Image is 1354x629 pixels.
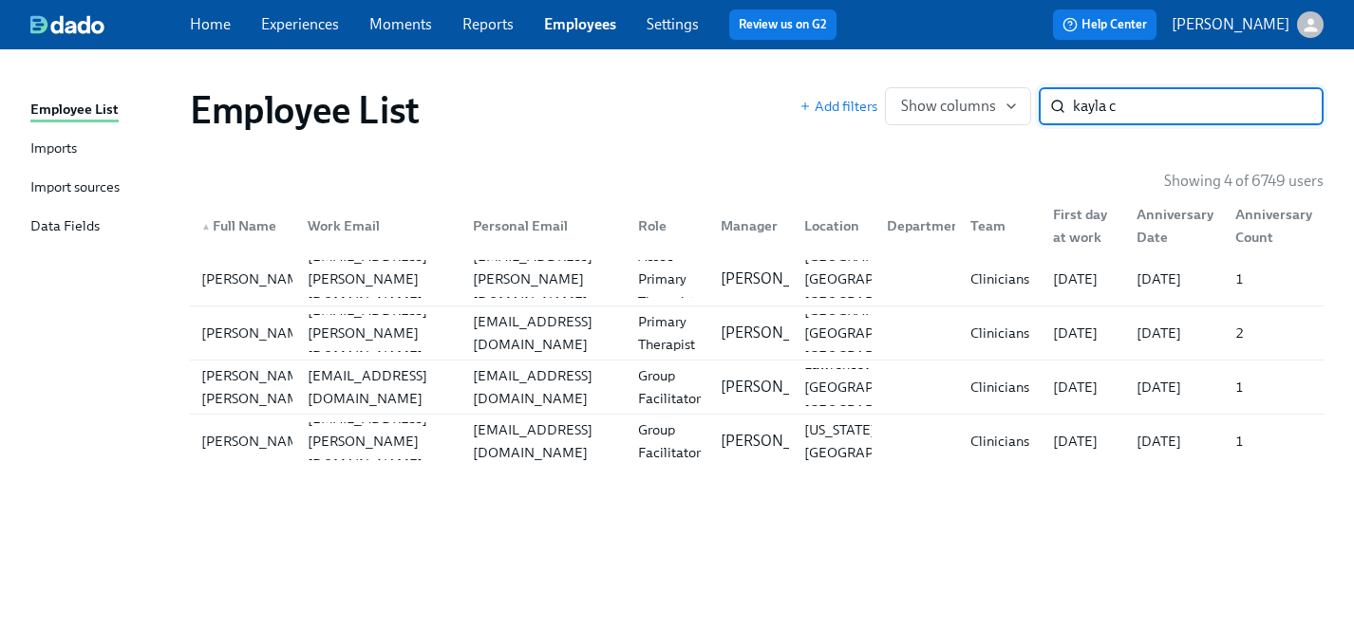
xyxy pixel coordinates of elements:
[630,214,706,237] div: Role
[190,252,1324,306] a: [PERSON_NAME][EMAIL_ADDRESS][PERSON_NAME][DOMAIN_NAME][EMAIL_ADDRESS][PERSON_NAME][DOMAIN_NAME]As...
[797,396,955,487] div: [GEOGRAPHIC_DATA], [US_STATE] [GEOGRAPHIC_DATA] [GEOGRAPHIC_DATA]
[739,15,827,34] a: Review us on G2
[190,415,1324,468] a: [PERSON_NAME][EMAIL_ADDRESS][PERSON_NAME][DOMAIN_NAME][EMAIL_ADDRESS][DOMAIN_NAME]Group Facilitat...
[194,214,292,237] div: Full Name
[1228,268,1320,290] div: 1
[190,361,1324,415] a: [PERSON_NAME] [PERSON_NAME][EMAIL_ADDRESS][DOMAIN_NAME][EMAIL_ADDRESS][DOMAIN_NAME]Group Facilita...
[879,214,973,237] div: Department
[1038,207,1121,245] div: First day at work
[963,430,1039,453] div: Clinicians
[30,215,175,239] a: Data Fields
[201,222,211,231] span: ▲
[369,15,432,33] a: Moments
[190,252,1324,305] div: [PERSON_NAME][EMAIL_ADDRESS][PERSON_NAME][DOMAIN_NAME][EMAIL_ADDRESS][PERSON_NAME][DOMAIN_NAME]As...
[1228,322,1320,344] div: 2
[30,176,175,200] a: Import sources
[300,214,458,237] div: Work Email
[30,138,175,161] a: Imports
[465,310,623,356] div: [EMAIL_ADDRESS][DOMAIN_NAME]
[955,207,1039,245] div: Team
[1129,430,1221,453] div: [DATE]
[30,138,77,161] div: Imports
[1053,9,1157,40] button: Help Center
[1172,11,1324,38] button: [PERSON_NAME]
[30,215,100,239] div: Data Fields
[300,407,458,475] div: [EMAIL_ADDRESS][PERSON_NAME][DOMAIN_NAME]
[963,322,1039,344] div: Clinicians
[1228,376,1320,398] div: 1
[190,306,1324,360] div: [PERSON_NAME][EMAIL_ADDRESS][PERSON_NAME][DOMAIN_NAME][EMAIL_ADDRESS][DOMAIN_NAME]Primary Therapi...
[901,97,1015,116] span: Show columns
[544,15,616,33] a: Employees
[1129,203,1221,249] div: Anniversary Date
[1045,203,1121,249] div: First day at work
[797,299,951,367] div: [GEOGRAPHIC_DATA] [GEOGRAPHIC_DATA] [GEOGRAPHIC_DATA]
[797,353,951,421] div: Lawrenceville [GEOGRAPHIC_DATA] [GEOGRAPHIC_DATA]
[797,245,951,313] div: [GEOGRAPHIC_DATA] [GEOGRAPHIC_DATA] [GEOGRAPHIC_DATA]
[190,361,1324,414] div: [PERSON_NAME] [PERSON_NAME][EMAIL_ADDRESS][DOMAIN_NAME][EMAIL_ADDRESS][DOMAIN_NAME]Group Facilita...
[1045,430,1121,453] div: [DATE]
[630,418,708,464] div: Group Facilitator
[1129,268,1221,290] div: [DATE]
[300,299,458,367] div: [EMAIL_ADDRESS][PERSON_NAME][DOMAIN_NAME]
[194,364,320,410] div: [PERSON_NAME] [PERSON_NAME]
[1228,203,1320,249] div: Anniversary Count
[705,207,789,245] div: Manager
[465,214,623,237] div: Personal Email
[194,268,320,290] div: [PERSON_NAME]
[292,207,458,245] div: Work Email
[1063,15,1147,34] span: Help Center
[190,87,420,133] h1: Employee List
[789,207,873,245] div: Location
[1164,171,1324,192] p: Showing 4 of 6749 users
[1045,268,1121,290] div: [DATE]
[465,364,623,410] div: [EMAIL_ADDRESS][DOMAIN_NAME]
[729,9,837,40] button: Review us on G2
[194,207,292,245] div: ▲Full Name
[30,15,190,34] a: dado
[1129,376,1221,398] div: [DATE]
[190,306,1324,361] a: [PERSON_NAME][EMAIL_ADDRESS][PERSON_NAME][DOMAIN_NAME][EMAIL_ADDRESS][DOMAIN_NAME]Primary Therapi...
[1228,430,1320,453] div: 1
[630,245,706,313] div: Assoc Primary Therapist
[30,99,175,122] a: Employee List
[713,214,789,237] div: Manager
[797,214,873,237] div: Location
[194,430,320,453] div: [PERSON_NAME]
[963,268,1039,290] div: Clinicians
[647,15,699,33] a: Settings
[1045,322,1121,344] div: [DATE]
[1129,322,1221,344] div: [DATE]
[465,245,623,313] div: [EMAIL_ADDRESS][PERSON_NAME][DOMAIN_NAME]
[721,268,838,289] p: [PERSON_NAME]
[30,15,104,34] img: dado
[30,176,120,200] div: Import sources
[300,364,458,410] div: [EMAIL_ADDRESS][DOMAIN_NAME]
[623,207,706,245] div: Role
[190,15,231,33] a: Home
[721,431,838,452] p: [PERSON_NAME]
[465,418,623,464] div: [EMAIL_ADDRESS][DOMAIN_NAME]
[458,207,623,245] div: Personal Email
[963,376,1039,398] div: Clinicians
[963,214,1039,237] div: Team
[462,15,514,33] a: Reports
[1172,14,1289,35] p: [PERSON_NAME]
[1045,376,1121,398] div: [DATE]
[1121,207,1221,245] div: Anniversary Date
[630,364,708,410] div: Group Facilitator
[1073,87,1324,125] input: Search by name
[300,245,458,313] div: [EMAIL_ADDRESS][PERSON_NAME][DOMAIN_NAME]
[630,310,706,356] div: Primary Therapist
[872,207,955,245] div: Department
[721,377,838,398] p: [PERSON_NAME]
[194,322,320,344] div: [PERSON_NAME]
[799,97,877,116] button: Add filters
[1220,207,1320,245] div: Anniversary Count
[721,323,838,343] p: [PERSON_NAME]
[30,99,119,122] div: Employee List
[261,15,339,33] a: Experiences
[885,87,1031,125] button: Show columns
